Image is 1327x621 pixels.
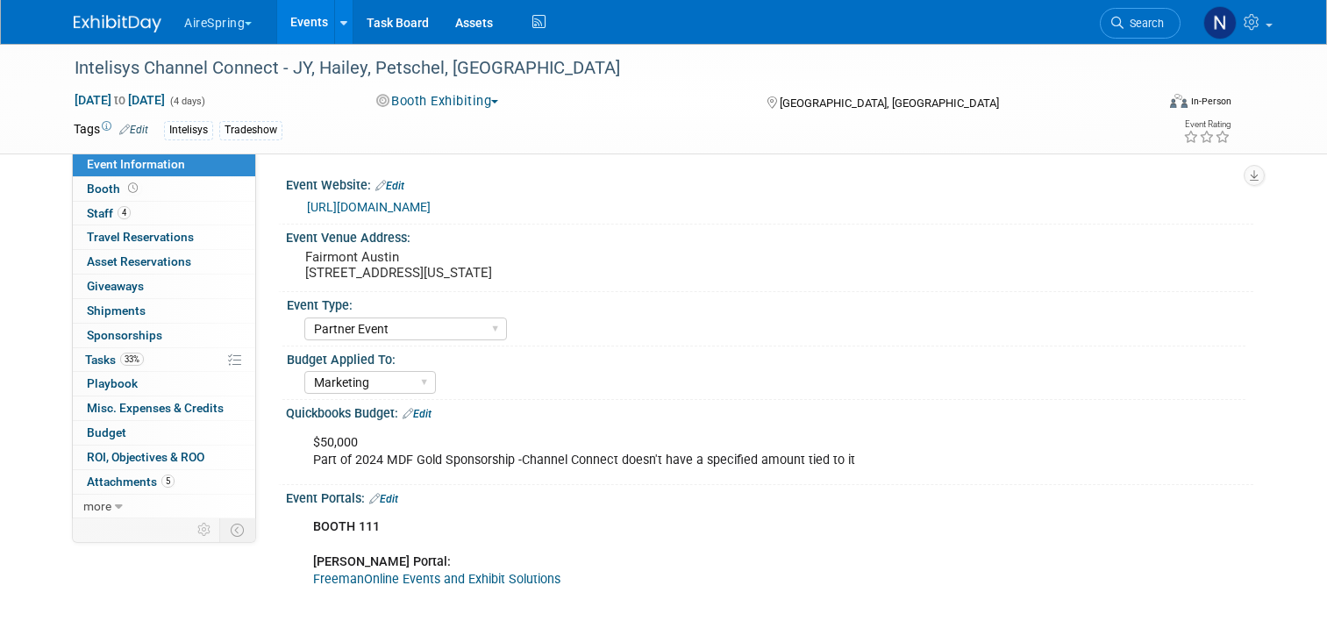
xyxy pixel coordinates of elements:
td: Tags [74,120,148,140]
div: Event Rating [1183,120,1231,129]
td: Personalize Event Tab Strip [189,518,220,541]
a: Sponsorships [73,324,255,347]
a: Giveaways [73,275,255,298]
span: Asset Reservations [87,254,191,268]
div: $50,000 Part of 2024 MDF Gold Sponsorship -Channel Connect doesn't have a specified amount tied t... [301,425,1066,478]
a: more [73,495,255,518]
span: Booth [87,182,141,196]
b: [PERSON_NAME] Portal: [313,554,451,569]
a: Edit [375,180,404,192]
a: Edit [119,124,148,136]
img: ExhibitDay [74,15,161,32]
div: Event Website: [286,172,1253,195]
div: Tradeshow [219,121,282,139]
a: Asset Reservations [73,250,255,274]
div: Event Portals: [286,485,1253,508]
a: Staff4 [73,202,255,225]
img: Format-Inperson.png [1170,94,1188,108]
div: Intelisys Channel Connect - JY, Hailey, Petschel, [GEOGRAPHIC_DATA] [68,53,1133,84]
img: Natalie Pyron [1203,6,1237,39]
span: Tasks [85,353,144,367]
span: ROI, Objectives & ROO [87,450,204,464]
span: (4 days) [168,96,205,107]
a: ROI, Objectives & ROO [73,446,255,469]
div: Event Format [1060,91,1231,118]
span: 4 [118,206,131,219]
a: Booth [73,177,255,201]
b: BOOTH 111 [313,519,380,534]
div: Intelisys [164,121,213,139]
div: Event Venue Address: [286,225,1253,246]
span: Staff [87,206,131,220]
a: Budget [73,421,255,445]
a: [URL][DOMAIN_NAME] [307,200,431,214]
div: Quickbooks Budget: [286,400,1253,423]
span: 33% [120,353,144,366]
div: Budget Applied To: [287,346,1245,368]
button: Booth Exhibiting [370,92,506,111]
span: Attachments [87,475,175,489]
div: Event Type: [287,292,1245,314]
a: Misc. Expenses & Credits [73,396,255,420]
span: Budget [87,425,126,439]
span: Shipments [87,303,146,318]
span: Booth not reserved yet [125,182,141,195]
span: [GEOGRAPHIC_DATA], [GEOGRAPHIC_DATA] [780,96,999,110]
a: Edit [403,408,432,420]
span: Giveaways [87,279,144,293]
td: Toggle Event Tabs [220,518,256,541]
span: Event Information [87,157,185,171]
a: FreemanOnline Events and Exhibit Solutions [313,572,560,587]
a: Edit [369,493,398,505]
pre: Fairmont Austin [STREET_ADDRESS][US_STATE] [305,249,670,281]
span: Travel Reservations [87,230,194,244]
span: more [83,499,111,513]
a: Search [1100,8,1181,39]
a: Attachments5 [73,470,255,494]
div: In-Person [1190,95,1231,108]
a: Tasks33% [73,348,255,372]
a: Travel Reservations [73,225,255,249]
span: Playbook [87,376,138,390]
span: 5 [161,475,175,488]
a: Playbook [73,372,255,396]
span: [DATE] [DATE] [74,92,166,108]
span: Sponsorships [87,328,162,342]
a: Shipments [73,299,255,323]
span: to [111,93,128,107]
span: Misc. Expenses & Credits [87,401,224,415]
a: Event Information [73,153,255,176]
span: Search [1124,17,1164,30]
